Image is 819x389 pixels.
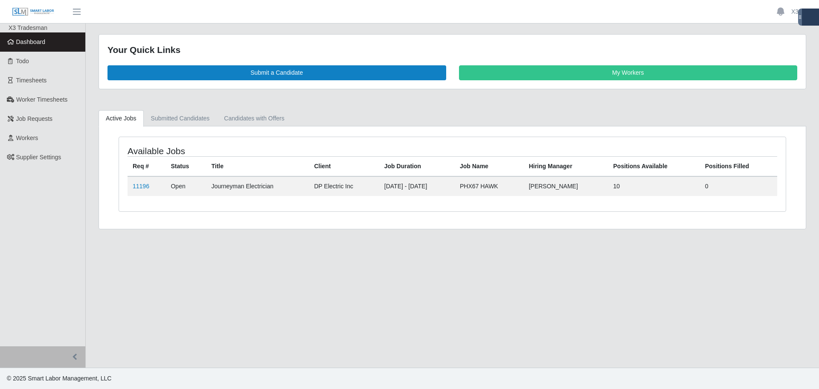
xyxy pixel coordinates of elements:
span: Job Requests [16,115,53,122]
th: Title [206,156,309,176]
th: Req # [128,156,166,176]
span: X3 Tradesman [9,24,47,31]
a: Submitted Candidates [144,110,217,127]
span: Dashboard [16,38,46,45]
a: 11196 [133,183,149,190]
td: 0 [700,176,777,196]
td: [PERSON_NAME] [524,176,608,196]
td: Open [166,176,206,196]
span: Supplier Settings [16,154,61,161]
a: My Workers [459,65,798,80]
th: Hiring Manager [524,156,608,176]
th: Job Name [455,156,524,176]
div: Your Quick Links [107,43,797,57]
td: 10 [608,176,700,196]
th: Positions Available [608,156,700,176]
th: Client [309,156,379,176]
a: Active Jobs [99,110,144,127]
span: © 2025 Smart Labor Management, LLC [7,375,111,382]
img: SLM Logo [12,7,55,17]
td: DP Electric Inc [309,176,379,196]
td: [DATE] - [DATE] [379,176,455,196]
td: Journeyman Electrician [206,176,309,196]
a: Candidates with Offers [217,110,291,127]
td: PHX67 HAWK [455,176,524,196]
span: Timesheets [16,77,47,84]
a: Submit a Candidate [107,65,446,80]
span: Todo [16,58,29,64]
span: Workers [16,135,38,141]
th: Status [166,156,206,176]
a: X3 Team [791,7,815,16]
h4: Available Jobs [128,146,391,156]
th: Positions Filled [700,156,777,176]
th: Job Duration [379,156,455,176]
span: Worker Timesheets [16,96,67,103]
